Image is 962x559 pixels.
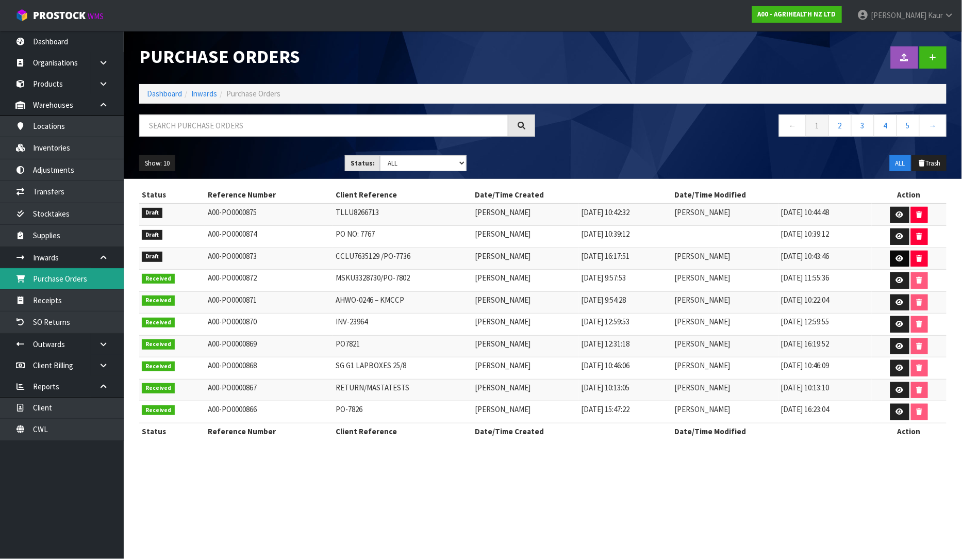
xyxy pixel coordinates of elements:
input: Search purchase orders [139,114,508,137]
span: Draft [142,208,162,218]
span: Draft [142,252,162,262]
nav: Page navigation [551,114,947,140]
a: 2 [828,114,852,137]
span: [DATE] 9:54:28 [581,295,626,305]
th: Client Reference [333,187,472,203]
small: WMS [88,11,104,21]
button: Show: 10 [139,155,175,172]
th: Reference Number [205,423,333,439]
span: [DATE] 12:59:55 [781,317,830,326]
th: Client Reference [333,423,472,439]
span: [PERSON_NAME] [475,207,530,217]
td: PO7821 [333,335,472,357]
td: A00-PO0000870 [205,314,333,336]
td: A00-PO0000873 [205,248,333,270]
span: [DATE] 10:39:12 [781,229,830,239]
a: 4 [874,114,897,137]
span: [PERSON_NAME] [675,295,731,305]
td: A00-PO0000867 [205,379,333,401]
img: cube-alt.png [15,9,28,22]
td: SG G1 LAPBOXES 25/8 [333,357,472,380]
a: 1 [806,114,829,137]
td: A00-PO0000874 [205,226,333,248]
span: [PERSON_NAME] [475,383,530,392]
th: Status [139,187,205,203]
td: A00-PO0000866 [205,401,333,423]
td: PO NO: 7767 [333,226,472,248]
span: [DATE] 11:55:36 [781,273,830,283]
th: Action [872,187,947,203]
span: [DATE] 16:19:52 [781,339,830,349]
a: 5 [897,114,920,137]
th: Date/Time Modified [672,423,872,439]
td: A00-PO0000868 [205,357,333,380]
button: Trash [912,155,947,172]
a: A00 - AGRIHEALTH NZ LTD [752,6,842,23]
td: A00-PO0000871 [205,291,333,314]
span: [DATE] 16:23:04 [781,404,830,414]
span: [DATE] 10:42:32 [581,207,629,217]
span: [PERSON_NAME] [675,339,731,349]
a: Dashboard [147,89,182,98]
span: [DATE] 12:59:53 [581,317,629,326]
span: [DATE] 10:22:04 [781,295,830,305]
span: Received [142,339,175,350]
span: [PERSON_NAME] [675,383,731,392]
span: [PERSON_NAME] [475,295,530,305]
span: [PERSON_NAME] [475,360,530,370]
th: Date/Time Created [472,423,672,439]
th: Status [139,423,205,439]
span: [DATE] 10:13:05 [581,383,629,392]
span: Received [142,274,175,284]
th: Date/Time Modified [672,187,872,203]
span: [DATE] 10:44:48 [781,207,830,217]
span: [PERSON_NAME] [475,251,530,261]
span: [DATE] 15:47:22 [581,404,629,414]
span: [DATE] 12:31:18 [581,339,629,349]
td: TLLU8266713 [333,204,472,226]
span: [DATE] 16:17:51 [581,251,629,261]
span: [PERSON_NAME] [675,404,731,414]
span: [PERSON_NAME] [475,273,530,283]
td: RETURN/MASTATESTS [333,379,472,401]
td: PO-7826 [333,401,472,423]
span: [DATE] 10:43:46 [781,251,830,261]
a: 3 [851,114,874,137]
td: INV-23964 [333,314,472,336]
span: [PERSON_NAME] [475,339,530,349]
span: Received [142,383,175,393]
span: Received [142,318,175,328]
span: Kaur [928,10,943,20]
button: ALL [890,155,911,172]
a: Inwards [191,89,217,98]
td: MSKU3328730/PO-7802 [333,270,472,292]
span: [DATE] 10:46:06 [581,360,629,370]
span: Received [142,295,175,306]
th: Action [872,423,947,439]
span: ProStock [33,9,86,22]
th: Reference Number [205,187,333,203]
span: [PERSON_NAME] [475,229,530,239]
span: Received [142,361,175,372]
span: [DATE] 10:39:12 [581,229,629,239]
span: [PERSON_NAME] [675,207,731,217]
span: [PERSON_NAME] [871,10,926,20]
span: Draft [142,230,162,240]
td: CCLU7635129 /PO-7736 [333,248,472,270]
span: Received [142,405,175,416]
a: ← [779,114,806,137]
span: [DATE] 10:46:09 [781,360,830,370]
span: [PERSON_NAME] [475,404,530,414]
span: [DATE] 10:13:10 [781,383,830,392]
td: A00-PO0000872 [205,270,333,292]
th: Date/Time Created [472,187,672,203]
strong: A00 - AGRIHEALTH NZ LTD [758,10,836,19]
span: [PERSON_NAME] [675,317,731,326]
td: A00-PO0000875 [205,204,333,226]
span: Purchase Orders [226,89,280,98]
span: [PERSON_NAME] [475,317,530,326]
td: A00-PO0000869 [205,335,333,357]
span: [PERSON_NAME] [675,360,731,370]
h1: Purchase Orders [139,46,535,67]
a: → [919,114,947,137]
